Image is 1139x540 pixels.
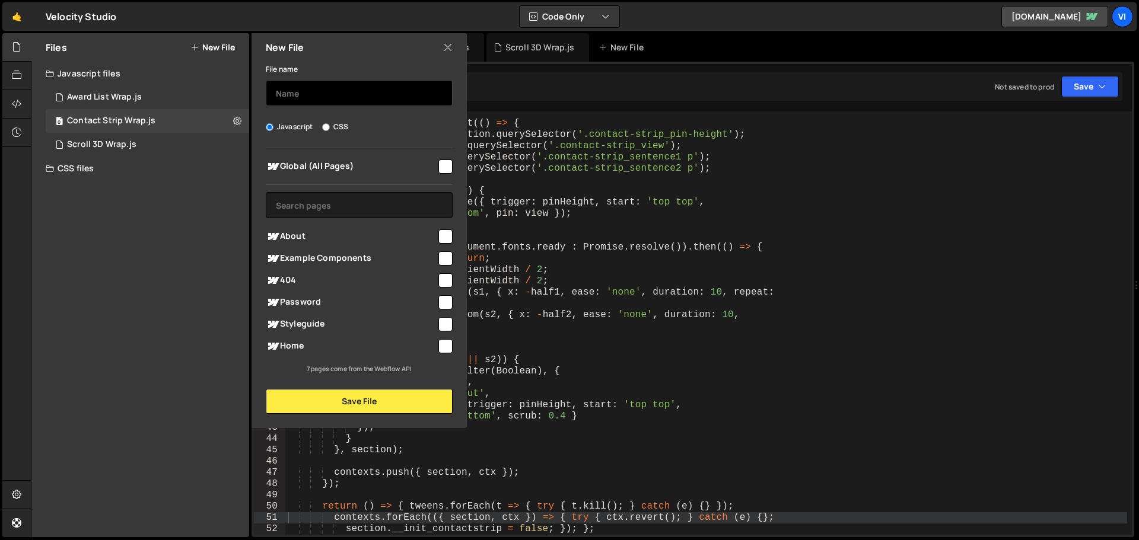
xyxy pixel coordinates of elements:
button: Code Only [520,6,619,27]
div: Javascript files [31,62,249,85]
div: 49 [254,490,285,501]
div: 16470/44605.js [46,109,253,133]
input: Javascript [266,123,273,131]
button: Save File [266,389,453,414]
h2: New File [266,41,304,54]
button: Save [1061,76,1119,97]
div: Velocity Studio [46,9,116,24]
span: Home [266,339,437,353]
h2: Files [46,41,67,54]
div: 46 [254,456,285,467]
div: Contact Strip Wrap.js [67,116,155,126]
div: CSS files [31,156,249,180]
span: Styleguide [266,317,437,331]
input: CSS [322,123,330,131]
div: New File [599,41,648,53]
a: Vi [1112,6,1133,27]
label: File name [266,63,298,75]
div: 44 [254,433,285,445]
label: CSS [322,121,348,133]
span: 0 [56,117,63,127]
div: 51 [254,512,285,523]
span: About [266,229,437,244]
span: Global (All Pages) [266,159,437,174]
a: 🤙 [2,2,31,31]
a: [DOMAIN_NAME] [1001,6,1108,27]
div: 47 [254,467,285,478]
div: 16470/44604.js [46,85,253,109]
div: Award List Wrap.js [67,92,142,103]
button: New File [190,43,235,52]
div: Scroll 3D Wrap.js [505,41,575,53]
input: Name [266,80,453,106]
span: Password [266,295,437,309]
div: Scroll 3D Wrap.js [67,139,136,150]
input: Search pages [266,192,453,218]
small: 7 pages come from the Webflow API [307,365,412,373]
div: 52 [254,523,285,535]
span: 404 [266,273,437,287]
span: Example Components [266,251,437,266]
div: 45 [254,445,285,456]
div: 48 [254,478,285,490]
div: Not saved to prod [995,82,1054,92]
div: 50 [254,501,285,512]
label: Javascript [266,121,313,133]
div: 16470/44603.js [46,133,253,156]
